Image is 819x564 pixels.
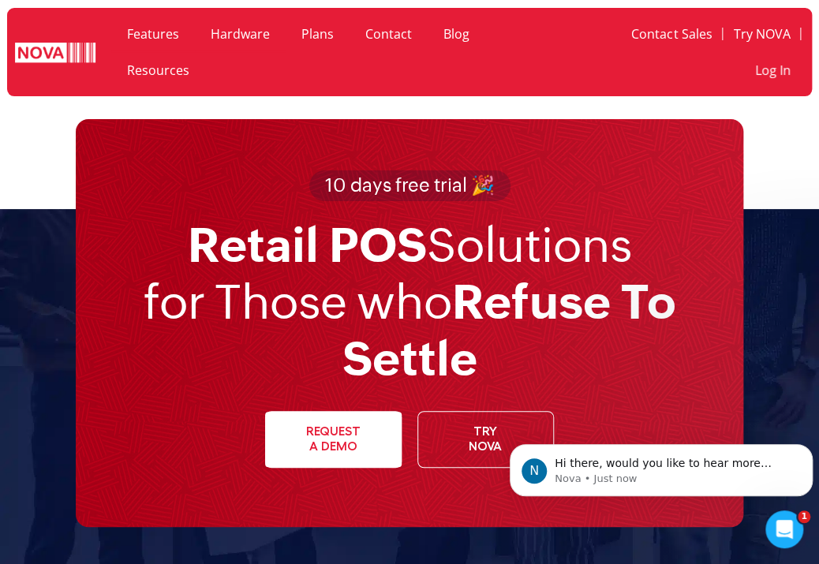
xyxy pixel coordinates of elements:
iframe: Intercom notifications message [503,411,819,521]
iframe: Intercom live chat [765,510,803,548]
a: Try nova [418,412,553,467]
span: Hi there, would you like to hear more about our service? Please leave us your contact details and... [51,46,275,121]
b: Refuse To Settle [342,275,676,386]
a: Contact [350,16,428,52]
nav: Menu [575,16,801,88]
a: Log In [745,52,801,88]
a: Hardware [195,16,286,52]
b: Retail POS [188,218,427,272]
a: Contact Sales [621,16,722,52]
a: Try NOVA [723,16,800,52]
h2: Solutions for Those who [92,217,728,387]
span: Request a demo [301,424,366,454]
p: Message from Nova, sent Just now [51,61,290,75]
a: Features [111,16,195,52]
h2: 10 days free trial 🎉 [325,174,495,197]
span: 1 [798,510,810,523]
a: Resources [111,52,205,88]
span: Try nova [466,424,506,454]
a: Request a demo [265,412,402,467]
img: logo white [15,43,95,65]
a: Plans [286,16,350,52]
a: Blog [428,16,485,52]
nav: Menu [111,16,559,88]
